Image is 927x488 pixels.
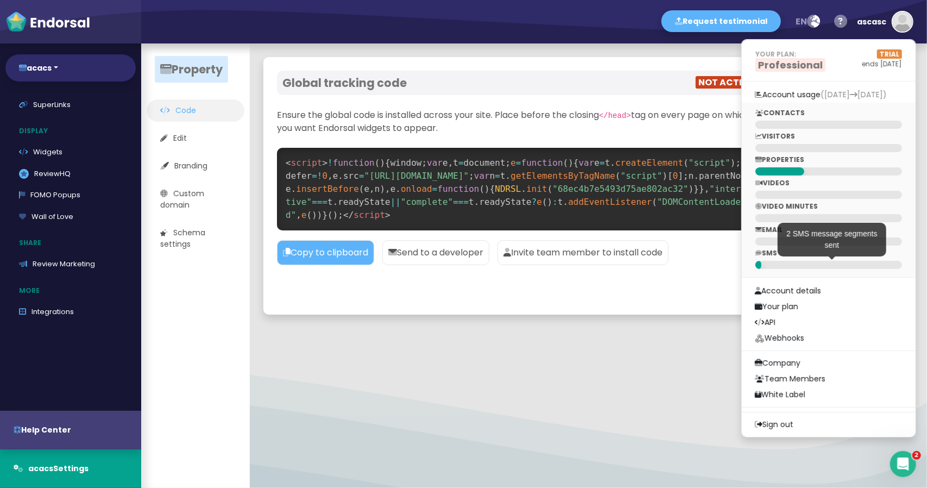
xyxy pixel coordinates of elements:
span: ( [480,184,485,194]
span: Professional [755,58,825,72]
span: = [600,158,605,168]
a: Branding [147,155,244,177]
span: window e t document e t e defer e src n t n parentNode e n e t readyState t readyState t [286,158,752,220]
span: = [312,171,317,181]
a: API [742,315,916,330]
span: ( [683,158,689,168]
span: ; [469,171,474,181]
span: ) [312,210,317,220]
button: en [789,11,827,33]
a: ReviewHQ [5,163,136,185]
a: Custom domain [147,183,244,216]
span: var [474,171,490,181]
span: > [322,158,327,168]
p: SMS [755,248,902,258]
iframe: Intercom live chat [890,451,916,477]
p: Ensure the global code is installed across your site. Place before the closing tag on every page ... [277,109,761,135]
span: . [521,184,527,194]
span: acacs [28,463,53,474]
span: TRIAL [877,49,902,59]
span: : [552,197,558,207]
span: var [579,158,595,168]
span: { [573,158,579,168]
span: . [291,184,297,194]
a: SuperLinks [5,94,136,116]
span: } [699,184,704,194]
span: ( [359,184,364,194]
span: . [333,197,338,207]
span: { [490,184,495,194]
span: , [448,158,453,168]
span: . [610,158,615,168]
a: Review Marketing [5,253,136,275]
span: ; [338,210,343,220]
span: function [333,158,375,168]
a: Edit [147,127,244,149]
p: VIDEOS [755,178,902,188]
code: </head> [599,111,631,120]
p: YOUR PLAN: [755,49,825,59]
span: onload [401,184,432,194]
a: Sign out [742,417,916,433]
span: = [458,158,464,168]
span: ( [615,171,621,181]
span: ) [317,210,323,220]
img: default-avatar.jpg [893,12,912,32]
span: = [359,171,364,181]
span: NDRSL [495,184,521,194]
span: NOT ACTIVE [696,76,756,89]
span: = [432,184,438,194]
span: , [327,171,333,181]
span: ( [563,158,569,168]
span: "complete" [401,197,453,207]
span: e [510,158,516,168]
a: White Label [742,387,916,403]
p: EMAIL [755,225,902,235]
span: 0 [322,171,327,181]
span: . [563,197,569,207]
span: ; [506,158,511,168]
span: ) [730,158,736,168]
span: ) [663,171,668,181]
img: endorsal-logo-white@2x.png [5,11,90,33]
span: ( [652,197,657,207]
span: getElementsByTagName [510,171,615,181]
span: ([DATE] [DATE]) [821,89,887,100]
span: ) [484,184,490,194]
span: ( [375,158,380,168]
span: function [521,158,563,168]
span: ) [568,158,573,168]
span: </ [343,210,354,220]
span: , [296,210,301,220]
a: Account details [742,283,916,299]
span: } [322,210,327,220]
span: < [286,158,291,168]
span: = [516,158,521,168]
a: Code [147,99,244,122]
span: 0 [673,171,678,181]
span: = [495,171,500,181]
h3: Global tracking code [282,76,519,90]
span: en [796,15,808,28]
button: ascasc [852,5,913,38]
span: { [385,158,390,168]
span: e [537,197,542,207]
span: . [474,197,480,207]
span: "68ec4b7e5493d75ae802ac32" [552,184,688,194]
span: addEventListener [568,197,652,207]
span: createElement [615,158,683,168]
span: ( [327,210,333,220]
p: Display [5,121,141,141]
span: ( [547,184,553,194]
span: === [312,197,327,207]
a: Company [742,355,916,371]
span: . [338,171,343,181]
a: Schema settings [147,222,244,255]
p: More [5,280,141,301]
span: ; [736,158,741,168]
span: || [390,197,401,207]
span: ! [327,158,333,168]
a: Integrations [5,301,136,323]
span: ; [683,171,689,181]
span: ) [380,158,385,168]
